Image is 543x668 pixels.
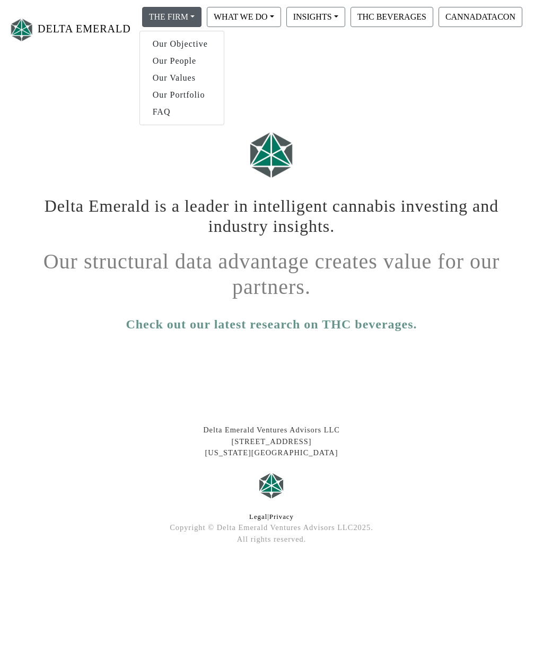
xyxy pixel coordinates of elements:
img: Logo [256,470,287,501]
button: CANNADATACON [439,7,522,27]
a: Privacy [269,513,294,520]
a: Our Portfolio [140,86,224,103]
img: Logo [245,127,298,183]
a: THC BEVERAGES [348,12,436,21]
div: | [17,512,526,522]
div: At Delta Emerald Ventures, we lead in cannabis technology investing and industry insights, levera... [17,545,526,550]
div: Delta Emerald Ventures Advisors LLC [STREET_ADDRESS] [US_STATE][GEOGRAPHIC_DATA] [17,424,526,459]
a: Our Values [140,70,224,86]
a: Legal [249,513,267,520]
button: INSIGHTS [286,7,345,27]
button: THC BEVERAGES [351,7,433,27]
h1: Our structural data advantage creates value for our partners. [25,241,518,300]
a: Our Objective [140,36,224,53]
div: Copyright © Delta Emerald Ventures Advisors LLC 2025 . [17,522,526,534]
div: All rights reserved. [17,534,526,545]
a: FAQ [140,103,224,120]
button: WHAT WE DO [207,7,281,27]
a: CANNADATACON [436,12,525,21]
a: Check out our latest research on THC beverages. [126,315,417,334]
a: DELTA EMERALD [8,13,131,47]
div: THE FIRM [139,31,224,125]
h1: Delta Emerald is a leader in intelligent cannabis investing and industry insights. [25,188,518,237]
img: Logo [8,16,35,44]
a: Our People [140,53,224,70]
button: THE FIRM [142,7,202,27]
